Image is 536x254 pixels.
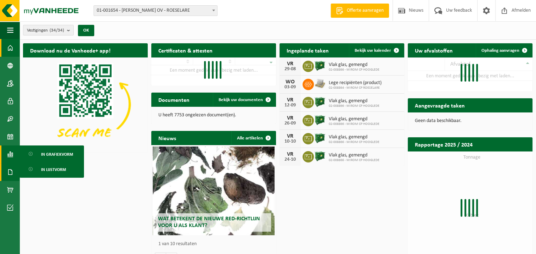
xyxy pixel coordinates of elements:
[94,5,218,16] span: 01-001654 - MIROM ROESELARE OV - ROESELARE
[78,25,94,36] button: OK
[329,68,379,72] span: 02-008866 - MIROM CP HOOGLEDE
[283,67,297,72] div: 29-08
[329,158,379,162] span: 02-008866 - MIROM CP HOOGLEDE
[283,133,297,139] div: VR
[153,147,275,235] a: Wat betekent de nieuwe RED-richtlijn voor u als klant?
[283,97,297,103] div: VR
[158,216,260,228] span: Wat betekent de nieuwe RED-richtlijn voor u als klant?
[314,60,326,72] img: CR-BO-1C-1900-MET-01
[213,93,275,107] a: Bekijk uw documenten
[41,148,73,161] span: In grafiekvorm
[21,147,82,161] a: In grafiekvorm
[50,28,64,33] count: (34/34)
[329,62,379,68] span: Vlak glas, gemengd
[41,163,66,176] span: In lijstvorm
[283,79,297,85] div: WO
[23,57,148,151] img: Download de VHEPlus App
[476,43,532,57] a: Ophaling aanvragen
[283,151,297,157] div: VR
[349,43,404,57] a: Bekijk uw kalender
[329,153,379,158] span: Vlak glas, gemengd
[151,131,183,145] h2: Nieuws
[415,118,525,123] p: Geen data beschikbaar.
[21,162,82,176] a: In lijstvorm
[23,25,74,35] button: Vestigingen(34/34)
[481,48,519,53] span: Ophaling aanvragen
[151,43,220,57] h2: Certificaten & attesten
[408,137,480,151] h2: Rapportage 2025 / 2024
[280,43,336,57] h2: Ingeplande taken
[94,6,217,16] span: 01-001654 - MIROM ROESELARE OV - ROESELARE
[158,113,269,118] p: U heeft 7753 ongelezen document(en).
[151,93,197,106] h2: Documenten
[329,116,379,122] span: Vlak glas, gemengd
[314,150,326,162] img: CR-BO-1C-1900-MET-01
[283,121,297,126] div: 26-09
[329,122,379,126] span: 02-008866 - MIROM CP HOOGLEDE
[27,25,64,36] span: Vestigingen
[314,78,326,90] img: LP-PA-00000-WDN-11
[345,7,385,14] span: Offerte aanvragen
[314,96,326,108] img: CR-BO-1C-1900-MET-01
[331,4,389,18] a: Offerte aanvragen
[329,98,379,104] span: Vlak glas, gemengd
[408,43,460,57] h2: Uw afvalstoffen
[329,80,382,86] span: Lege recipiënten (product)
[329,104,379,108] span: 02-008866 - MIROM CP HOOGLEDE
[283,115,297,121] div: VR
[408,98,472,112] h2: Aangevraagde taken
[23,43,118,57] h2: Download nu de Vanheede+ app!
[329,140,379,144] span: 02-008866 - MIROM CP HOOGLEDE
[231,131,275,145] a: Alle artikelen
[283,61,297,67] div: VR
[283,85,297,90] div: 03-09
[314,114,326,126] img: CR-BO-1C-1900-MET-01
[314,132,326,144] img: CR-BO-1C-1900-MET-01
[158,242,272,247] p: 1 van 10 resultaten
[355,48,391,53] span: Bekijk uw kalender
[283,103,297,108] div: 12-09
[329,86,382,90] span: 02-008864 - MIROM CP ROESELARE
[480,151,532,165] a: Bekijk rapportage
[219,98,263,102] span: Bekijk uw documenten
[283,157,297,162] div: 24-10
[329,134,379,140] span: Vlak glas, gemengd
[283,139,297,144] div: 10-10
